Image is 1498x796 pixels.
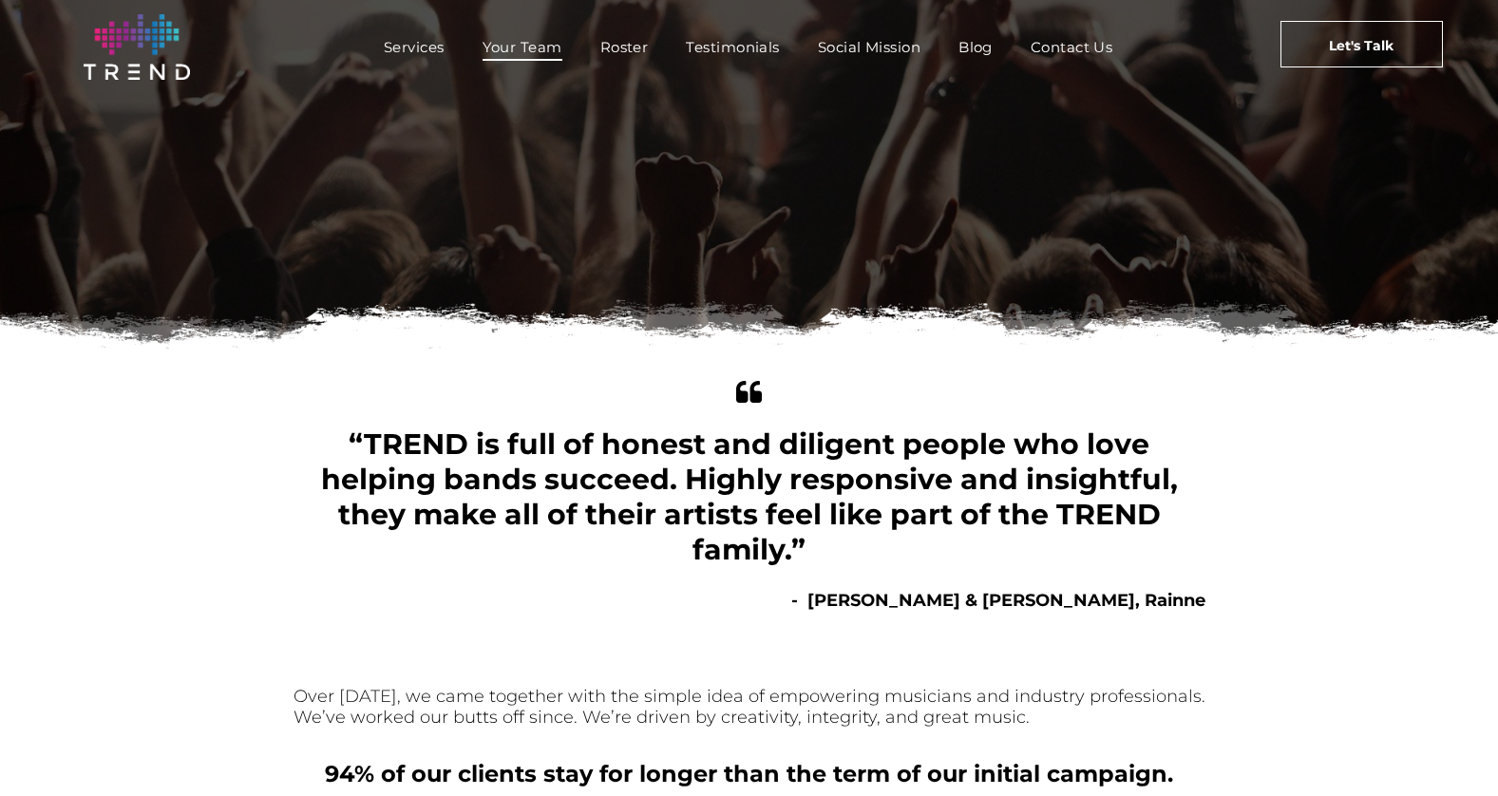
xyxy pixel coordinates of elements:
span: Let's Talk [1329,22,1394,69]
a: Blog [939,33,1012,61]
img: logo [84,14,190,80]
span: “TREND is full of honest and diligent people who love helping bands succeed. Highly responsive an... [321,426,1178,567]
a: Your Team [464,33,581,61]
a: Social Mission [799,33,939,61]
a: Roster [581,33,668,61]
b: 94% of our clients stay for longer than the term of our initial campaign. [325,760,1173,787]
a: Services [365,33,464,61]
a: Let's Talk [1280,21,1443,67]
a: Contact Us [1012,33,1132,61]
a: Testimonials [667,33,798,61]
font: Over [DATE], we came together with the simple idea of empowering musicians and industry professio... [294,686,1205,728]
b: - [PERSON_NAME] & [PERSON_NAME], Rainne [791,590,1205,611]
